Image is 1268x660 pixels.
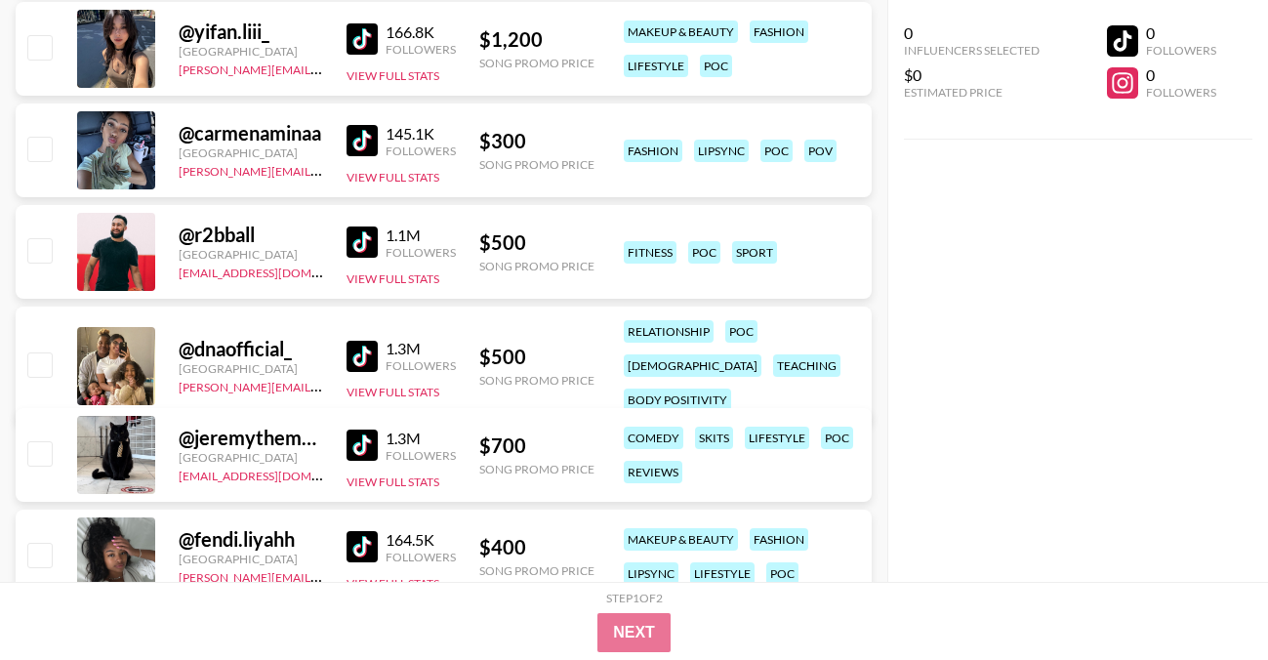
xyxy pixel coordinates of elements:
div: sport [732,241,777,264]
div: @ yifan.liii_ [179,20,323,44]
div: $ 500 [479,230,594,255]
div: fitness [624,241,676,264]
div: 0 [1146,23,1216,43]
div: Followers [1146,85,1216,100]
div: @ carmenaminaa [179,121,323,145]
div: Influencers Selected [904,43,1040,58]
div: poc [700,55,732,77]
div: pov [804,140,837,162]
div: Followers [386,245,456,260]
div: 1.3M [386,429,456,448]
div: Followers [386,144,456,158]
div: relationship [624,320,714,343]
a: [PERSON_NAME][EMAIL_ADDRESS][DOMAIN_NAME] [179,376,468,394]
div: skits [695,427,733,449]
div: lifestyle [745,427,809,449]
button: View Full Stats [347,68,439,83]
div: @ jeremythemanager [179,426,323,450]
button: View Full Stats [347,385,439,399]
div: teaching [773,354,840,377]
div: lifestyle [690,562,755,585]
div: Song Promo Price [479,563,594,578]
div: Song Promo Price [479,56,594,70]
div: makeup & beauty [624,528,738,551]
div: 0 [1146,65,1216,85]
div: fashion [750,21,808,43]
div: $ 300 [479,129,594,153]
div: poc [821,427,853,449]
div: poc [725,320,757,343]
div: poc [760,140,793,162]
div: poc [688,241,720,264]
a: [EMAIL_ADDRESS][DOMAIN_NAME] [179,262,375,280]
div: [GEOGRAPHIC_DATA] [179,247,323,262]
div: $ 700 [479,433,594,458]
div: lifestyle [624,55,688,77]
div: Song Promo Price [479,462,594,476]
button: View Full Stats [347,474,439,489]
div: Followers [386,358,456,373]
div: poc [766,562,798,585]
div: comedy [624,427,683,449]
div: 166.8K [386,22,456,42]
div: 164.5K [386,530,456,550]
div: lipsync [694,140,749,162]
div: Song Promo Price [479,373,594,388]
div: [GEOGRAPHIC_DATA] [179,361,323,376]
div: Followers [1146,43,1216,58]
div: [GEOGRAPHIC_DATA] [179,552,323,566]
div: lipsync [624,562,678,585]
div: $0 [904,65,1040,85]
a: [PERSON_NAME][EMAIL_ADDRESS][DOMAIN_NAME] [179,566,468,585]
div: [GEOGRAPHIC_DATA] [179,44,323,59]
div: $ 1,200 [479,27,594,52]
div: [GEOGRAPHIC_DATA] [179,450,323,465]
div: reviews [624,461,682,483]
a: [PERSON_NAME][EMAIL_ADDRESS][DOMAIN_NAME] [179,59,468,77]
div: Song Promo Price [479,259,594,273]
div: fashion [750,528,808,551]
img: TikTok [347,23,378,55]
button: View Full Stats [347,576,439,591]
img: TikTok [347,430,378,461]
div: Estimated Price [904,85,1040,100]
div: [GEOGRAPHIC_DATA] [179,145,323,160]
div: Followers [386,448,456,463]
div: [DEMOGRAPHIC_DATA] [624,354,761,377]
button: Next [597,613,671,652]
img: TikTok [347,531,378,562]
iframe: Drift Widget Chat Controller [1170,562,1245,637]
a: [EMAIL_ADDRESS][DOMAIN_NAME] [179,465,375,483]
div: @ dnaofficial_ [179,337,323,361]
div: Followers [386,550,456,564]
img: TikTok [347,227,378,258]
img: TikTok [347,125,378,156]
div: 0 [904,23,1040,43]
div: fashion [624,140,682,162]
div: 145.1K [386,124,456,144]
div: $ 500 [479,345,594,369]
div: Step 1 of 2 [606,591,663,605]
div: makeup & beauty [624,21,738,43]
button: View Full Stats [347,271,439,286]
div: $ 400 [479,535,594,559]
div: body positivity [624,389,731,411]
img: TikTok [347,341,378,372]
div: Song Promo Price [479,157,594,172]
div: Followers [386,42,456,57]
div: 1.1M [386,226,456,245]
div: @ fendi.liyahh [179,527,323,552]
div: 1.3M [386,339,456,358]
button: View Full Stats [347,170,439,185]
div: @ r2bball [179,223,323,247]
a: [PERSON_NAME][EMAIL_ADDRESS][DOMAIN_NAME] [179,160,468,179]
